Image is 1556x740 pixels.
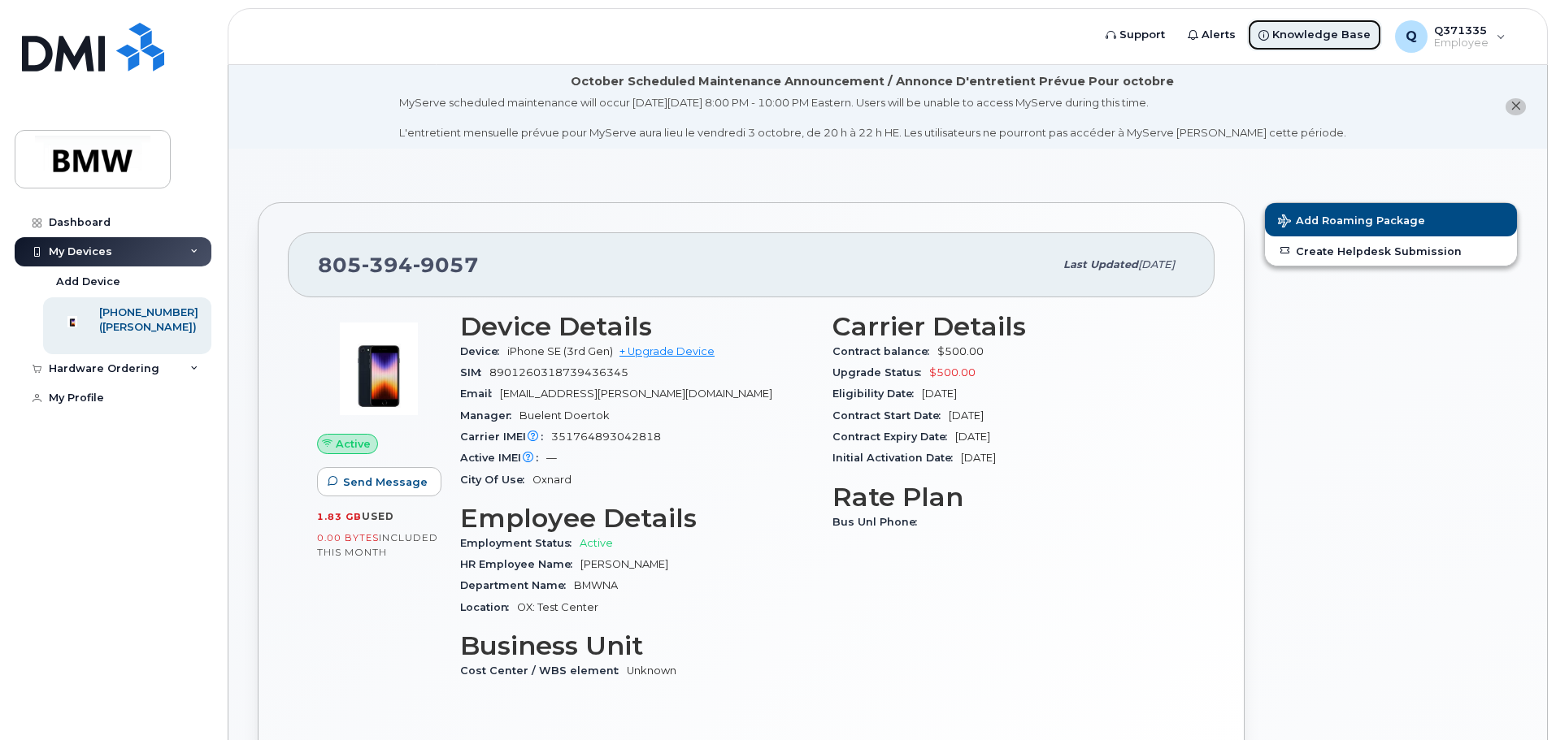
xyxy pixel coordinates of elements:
span: [PERSON_NAME] [580,558,668,570]
span: — [546,452,557,464]
span: 805 [318,253,479,277]
span: [DATE] [961,452,996,464]
span: Department Name [460,579,574,591]
span: BMWNA [574,579,618,591]
span: Last updated [1063,258,1138,270]
button: close notification [1506,98,1526,115]
h3: Carrier Details [832,312,1185,341]
span: Buelent Doertok [519,409,610,422]
span: HR Employee Name [460,558,580,570]
span: Add Roaming Package [1278,214,1425,230]
span: 0.00 Bytes [317,532,379,543]
span: 9057 [413,253,479,277]
h3: Device Details [460,312,813,341]
span: iPhone SE (3rd Gen) [507,345,613,357]
span: [DATE] [1138,258,1175,270]
span: 351764893042818 [551,431,661,443]
button: Add Roaming Package [1265,203,1517,236]
span: Location [460,601,517,613]
span: $500.00 [937,345,984,357]
a: + Upgrade Device [619,345,715,357]
button: Send Message [317,467,441,496]
span: $500.00 [929,366,976,379]
span: Manager [460,409,519,422]
span: Contract balance [832,345,937,357]
span: Device [460,345,507,357]
span: Send Message [343,474,428,490]
span: [EMAIL_ADDRESS][PERSON_NAME][DOMAIN_NAME] [500,387,772,400]
span: [DATE] [922,387,957,400]
span: Oxnard [532,474,572,486]
span: City Of Use [460,474,532,486]
div: October Scheduled Maintenance Announcement / Annonce D'entretient Prévue Pour octobre [571,73,1174,90]
h3: Business Unit [460,631,813,660]
span: Employment Status [460,537,580,549]
span: 394 [362,253,413,277]
span: SIM [460,366,489,379]
span: Cost Center / WBS element [460,664,627,677]
iframe: Messenger Launcher [1485,669,1544,728]
h3: Rate Plan [832,483,1185,512]
span: Eligibility Date [832,387,922,400]
div: MyServe scheduled maintenance will occur [DATE][DATE] 8:00 PM - 10:00 PM Eastern. Users will be u... [399,95,1346,141]
span: used [362,510,394,522]
span: Initial Activation Date [832,452,961,464]
img: image20231002-3703462-1angbar.jpeg [330,320,428,418]
span: [DATE] [949,409,984,422]
span: Active [580,537,613,549]
span: Contract Start Date [832,409,949,422]
span: Contract Expiry Date [832,431,955,443]
span: Bus Unl Phone [832,516,925,528]
span: Carrier IMEI [460,431,551,443]
span: Active [336,436,371,452]
span: OX: Test Center [517,601,598,613]
span: Upgrade Status [832,366,929,379]
a: Create Helpdesk Submission [1265,236,1517,266]
span: Email [460,387,500,400]
span: Unknown [627,664,676,677]
span: [DATE] [955,431,990,443]
h3: Employee Details [460,504,813,533]
span: Active IMEI [460,452,546,464]
span: 8901260318739436345 [489,366,628,379]
span: included this month [317,531,438,558]
span: 1.83 GB [317,511,362,522]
